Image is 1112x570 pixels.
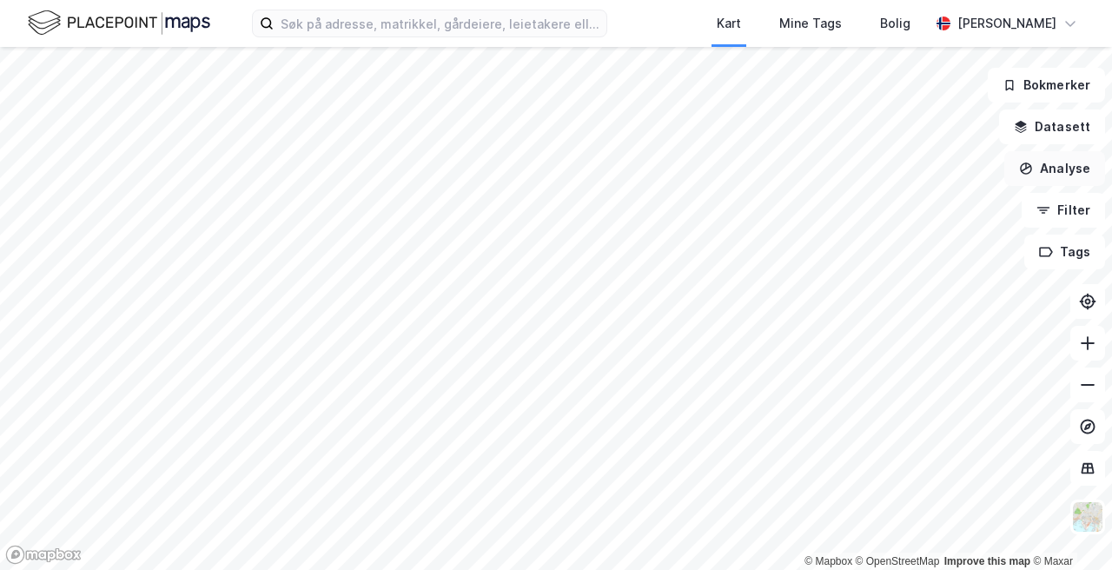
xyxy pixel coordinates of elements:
[957,13,1056,34] div: [PERSON_NAME]
[944,555,1030,567] a: Improve this map
[1004,151,1105,186] button: Analyse
[717,13,741,34] div: Kart
[804,555,852,567] a: Mapbox
[5,545,82,565] a: Mapbox homepage
[274,10,606,36] input: Søk på adresse, matrikkel, gårdeiere, leietakere eller personer
[779,13,842,34] div: Mine Tags
[1024,235,1105,269] button: Tags
[999,109,1105,144] button: Datasett
[880,13,910,34] div: Bolig
[1022,193,1105,228] button: Filter
[1025,487,1112,570] div: Kontrollprogram for chat
[1025,487,1112,570] iframe: Chat Widget
[28,8,210,38] img: logo.f888ab2527a4732fd821a326f86c7f29.svg
[856,555,940,567] a: OpenStreetMap
[988,68,1105,103] button: Bokmerker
